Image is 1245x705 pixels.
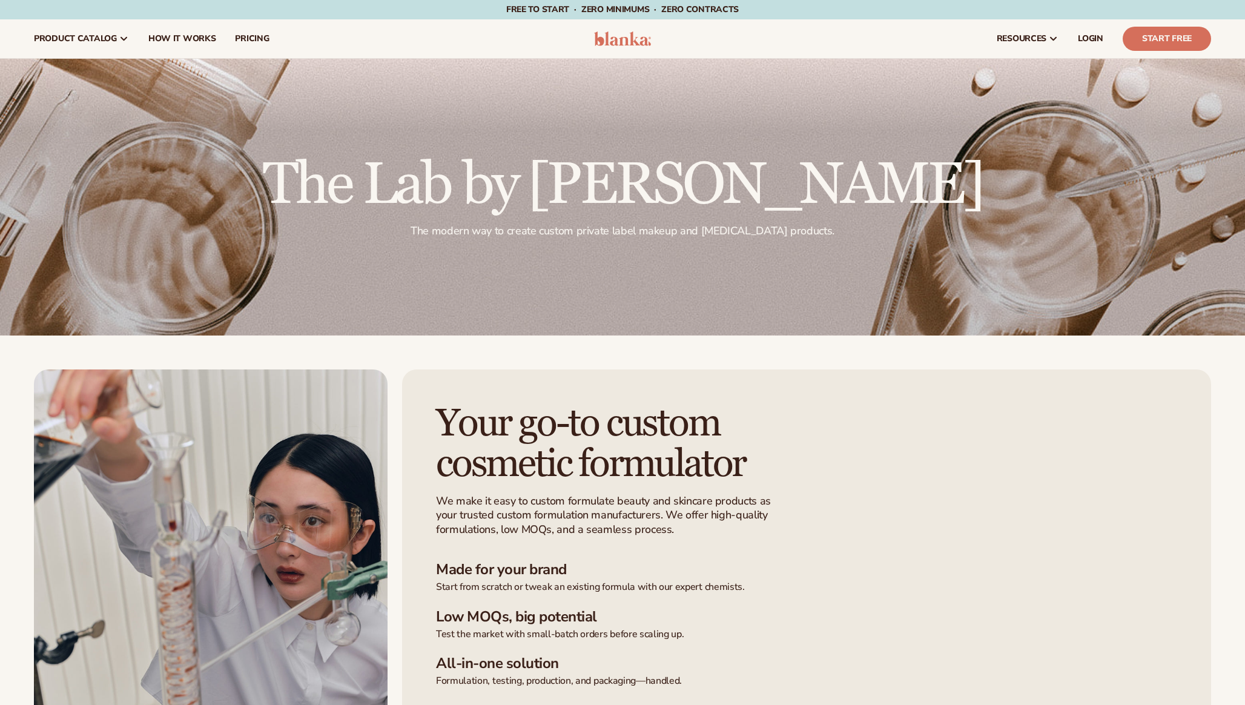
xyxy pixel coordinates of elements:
p: Test the market with small-batch orders before scaling up. [436,628,1177,641]
img: logo [594,31,652,46]
p: The modern way to create custom private label makeup and [MEDICAL_DATA] products. [263,224,982,238]
p: We make it easy to custom formulate beauty and skincare products as your trusted custom formulati... [436,494,778,537]
span: Free to start · ZERO minimums · ZERO contracts [506,4,739,15]
span: How It Works [148,34,216,44]
h3: Low MOQs, big potential [436,608,1177,626]
h1: Your go-to custom cosmetic formulator [436,403,804,485]
span: LOGIN [1078,34,1103,44]
a: LOGIN [1068,19,1113,58]
a: product catalog [24,19,139,58]
h3: Made for your brand [436,561,1177,578]
a: pricing [225,19,279,58]
a: How It Works [139,19,226,58]
span: product catalog [34,34,117,44]
h3: All-in-one solution [436,655,1177,672]
h2: The Lab by [PERSON_NAME] [263,156,982,214]
a: Start Free [1123,27,1211,51]
span: resources [997,34,1046,44]
p: Formulation, testing, production, and packaging—handled. [436,675,1177,687]
p: Start from scratch or tweak an existing formula with our expert chemists. [436,581,1177,594]
a: resources [987,19,1068,58]
span: pricing [235,34,269,44]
